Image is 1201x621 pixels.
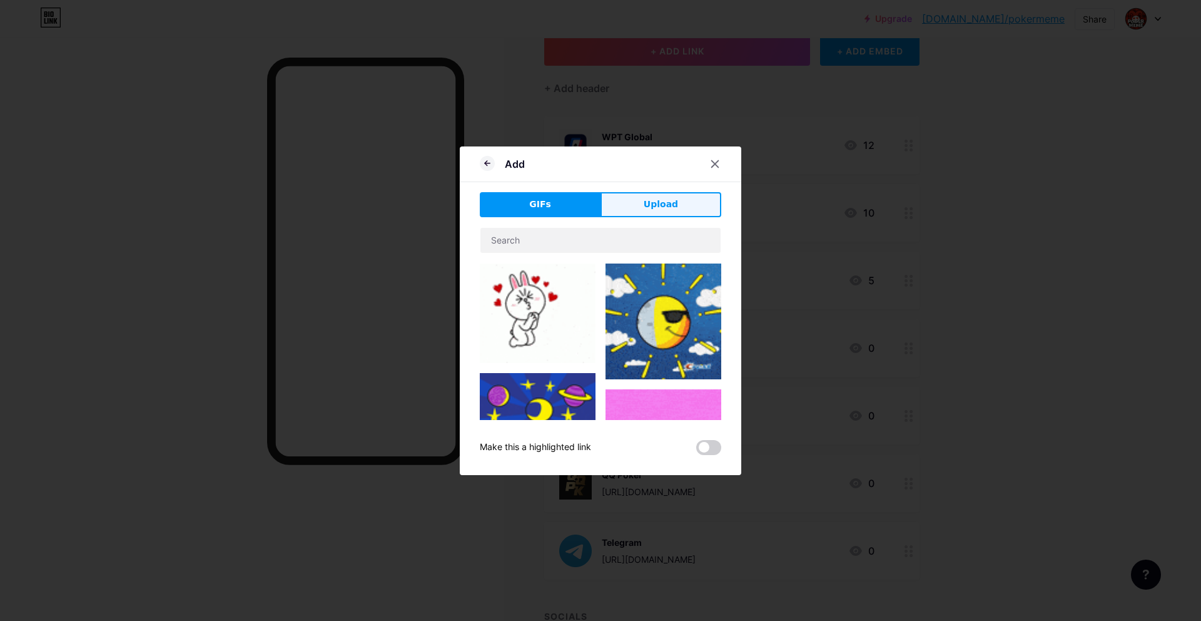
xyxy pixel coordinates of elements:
img: Gihpy [606,389,721,503]
span: Upload [644,198,678,211]
button: GIFs [480,192,600,217]
input: Search [480,228,721,253]
div: Add [505,157,525,172]
div: Make this a highlighted link [480,440,591,455]
img: Gihpy [480,264,595,363]
img: Gihpy [606,264,721,379]
span: GIFs [529,198,551,211]
button: Upload [600,192,721,217]
img: Gihpy [480,373,595,501]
